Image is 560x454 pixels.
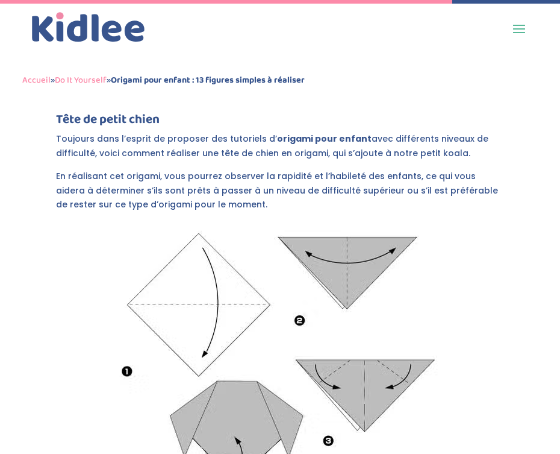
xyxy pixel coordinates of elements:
[55,73,107,87] a: Do It Yourself
[22,73,51,87] a: Accueil
[277,133,372,145] strong: origami pour enfant
[56,113,504,132] h4: Tête de petit chien
[56,169,504,221] p: En réalisant cet origami, vous pourrez observer la rapidité et l’habileté des enfants, ce qui vou...
[56,132,504,169] p: Toujours dans l’esprit de proposer des tutoriels d’ avec différents niveaux de difficulté, voici ...
[22,73,305,87] span: » »
[111,73,305,87] strong: Origami pour enfant : 13 figures simples à réaliser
